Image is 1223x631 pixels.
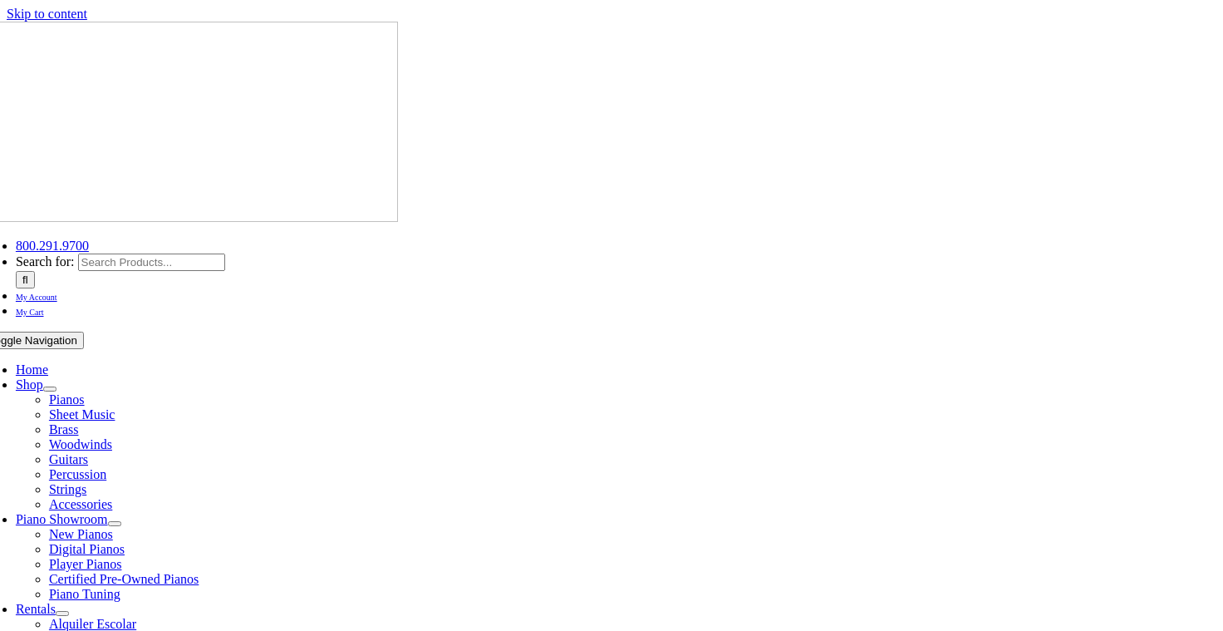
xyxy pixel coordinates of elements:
input: Search Products... [78,254,225,271]
a: Sheet Music [49,407,115,421]
a: Strings [49,482,86,496]
button: Open submenu of Rentals [56,611,69,616]
button: Open submenu of Piano Showroom [108,521,121,526]
a: Guitars [49,452,88,466]
a: 800.291.9700 [16,239,89,253]
a: Skip to content [7,7,87,21]
a: Player Pianos [49,557,122,571]
span: My Cart [16,308,44,317]
a: My Cart [16,303,44,318]
button: Open submenu of Shop [43,387,56,392]
a: Digital Pianos [49,542,125,556]
a: Percussion [49,467,106,481]
a: Pianos [49,392,85,407]
span: Search for: [16,254,75,269]
span: My Account [16,293,57,302]
a: Certified Pre-Owned Pianos [49,572,199,586]
a: Rentals [16,602,56,616]
a: Woodwinds [49,437,112,451]
a: Piano Showroom [16,512,108,526]
a: My Account [16,288,57,303]
a: New Pianos [49,527,113,541]
input: Search [16,271,35,288]
a: Alquiler Escolar [49,617,136,631]
a: Home [16,362,48,377]
a: Shop [16,377,43,392]
a: Brass [49,422,79,436]
a: Accessories [49,497,112,511]
a: Piano Tuning [49,587,120,601]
